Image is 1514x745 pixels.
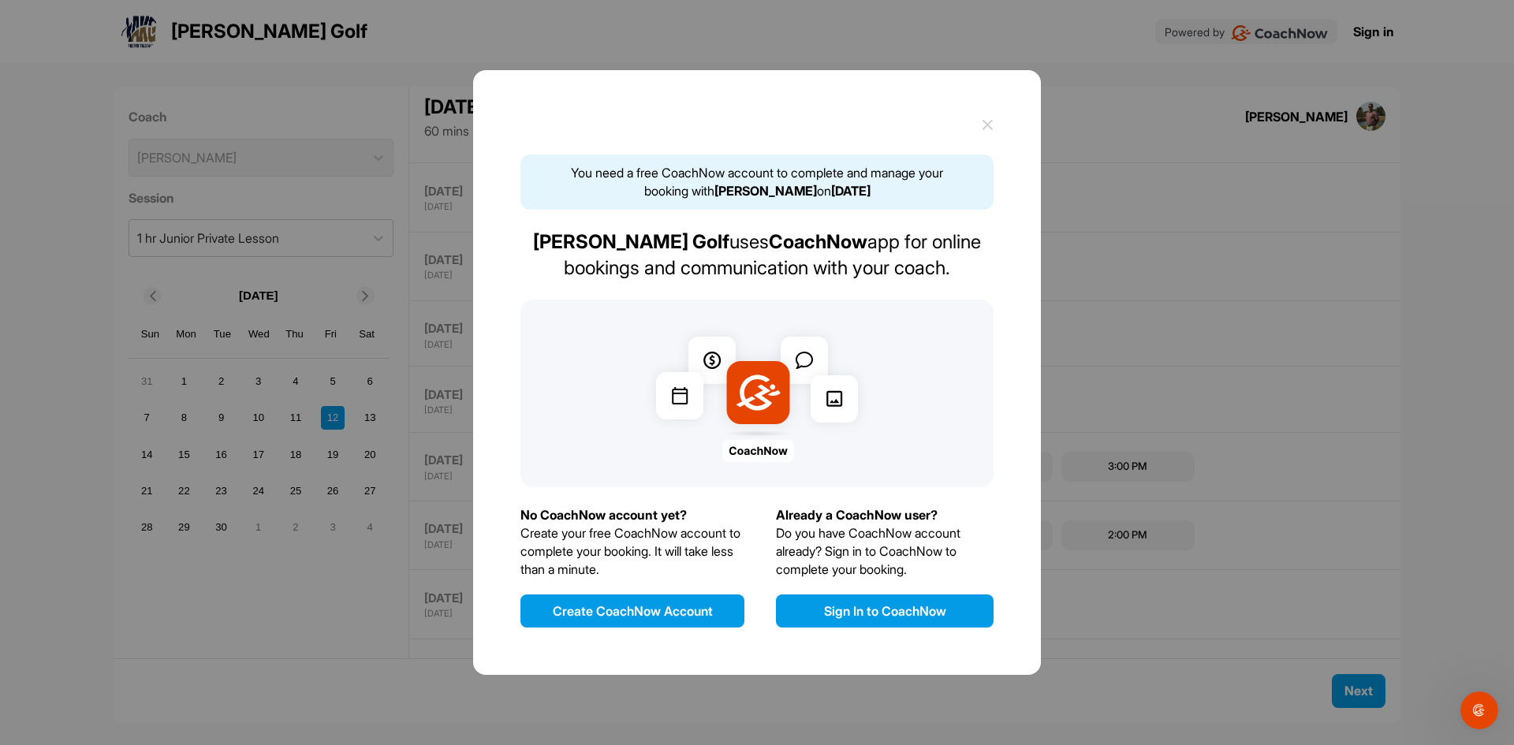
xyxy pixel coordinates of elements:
[831,183,871,199] strong: [DATE]
[520,155,994,210] div: You need a free CoachNow account to complete and manage your booking with on
[714,183,817,199] strong: [PERSON_NAME]
[533,230,729,253] strong: [PERSON_NAME] Golf
[769,230,867,253] strong: CoachNow
[520,229,994,281] div: uses app for online bookings and communication with your coach.
[776,594,994,628] button: Sign In to CoachNow
[1460,691,1498,729] iframe: Intercom live chat
[776,524,994,579] p: Do you have CoachNow account already? Sign in to CoachNow to complete your booking.
[520,594,744,628] button: Create CoachNow Account
[644,325,870,462] img: coach now ads
[520,524,744,579] p: Create your free CoachNow account to complete your booking. It will take less than a minute.
[776,506,994,524] p: Already a CoachNow user?
[520,506,744,524] p: No CoachNow account yet?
